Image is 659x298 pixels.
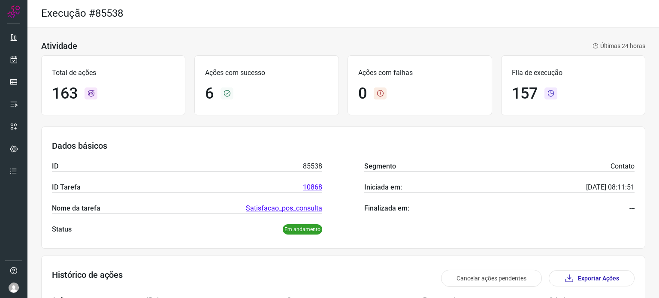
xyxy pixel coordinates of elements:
p: ID Tarefa [52,182,81,193]
p: ID [52,161,58,172]
p: Em andamento [283,224,322,235]
p: Ações com sucesso [205,68,328,78]
p: [DATE] 08:11:51 [586,182,635,193]
p: Status [52,224,72,235]
h3: Dados básicos [52,141,635,151]
p: Finalizada em: [364,203,409,214]
img: Logo [7,5,20,18]
p: Ações com falhas [358,68,481,78]
p: Contato [611,161,635,172]
img: avatar-user-boy.jpg [9,283,19,293]
h1: 163 [52,84,78,103]
p: Segmento [364,161,396,172]
h3: Histórico de ações [52,270,123,287]
p: Fila de execução [512,68,635,78]
a: 10868 [303,182,322,193]
button: Cancelar ações pendentes [441,270,542,287]
button: Exportar Ações [549,270,635,286]
p: Iniciada em: [364,182,402,193]
p: Total de ações [52,68,175,78]
a: Satisfacao_pos_consulta [246,203,322,214]
h1: 157 [512,84,538,103]
p: Nome da tarefa [52,203,100,214]
h1: 0 [358,84,367,103]
h3: Atividade [41,41,77,51]
h1: 6 [205,84,214,103]
p: Últimas 24 horas [592,42,645,51]
p: --- [629,203,635,214]
p: 85538 [303,161,322,172]
h2: Execução #85538 [41,7,123,20]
